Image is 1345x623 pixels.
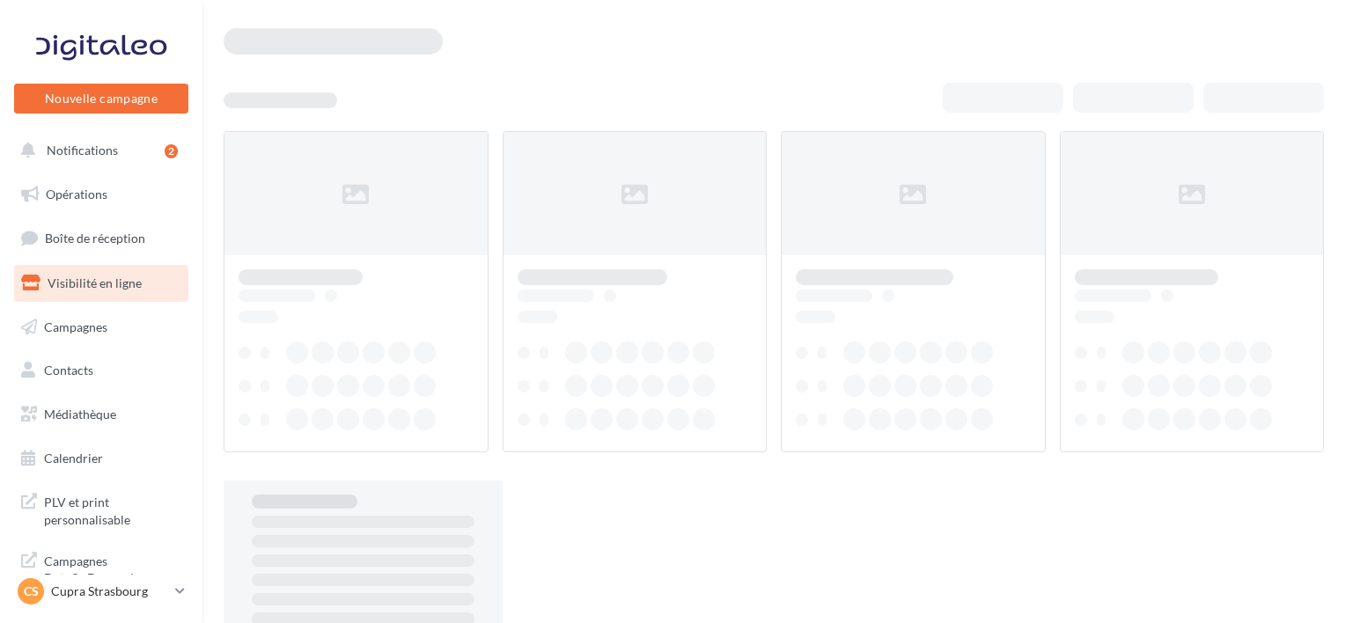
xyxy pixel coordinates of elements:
a: Campagnes [11,309,192,346]
span: Contacts [44,363,93,377]
a: Médiathèque [11,396,192,433]
a: CS Cupra Strasbourg [14,575,188,608]
a: Boîte de réception [11,219,192,257]
a: Campagnes DataOnDemand [11,542,192,594]
span: Notifications [47,143,118,158]
a: PLV et print personnalisable [11,483,192,535]
span: CS [24,583,39,600]
span: PLV et print personnalisable [44,490,181,528]
span: Opérations [46,187,107,202]
span: Campagnes DataOnDemand [44,549,181,587]
span: Boîte de réception [45,231,145,246]
div: 2 [165,144,178,158]
a: Opérations [11,176,192,213]
button: Notifications 2 [11,132,185,169]
span: Visibilité en ligne [48,275,142,290]
span: Calendrier [44,451,103,465]
a: Calendrier [11,440,192,477]
a: Visibilité en ligne [11,265,192,302]
button: Nouvelle campagne [14,84,188,114]
a: Contacts [11,352,192,389]
span: Campagnes [44,319,107,333]
span: Médiathèque [44,407,116,421]
p: Cupra Strasbourg [51,583,168,600]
